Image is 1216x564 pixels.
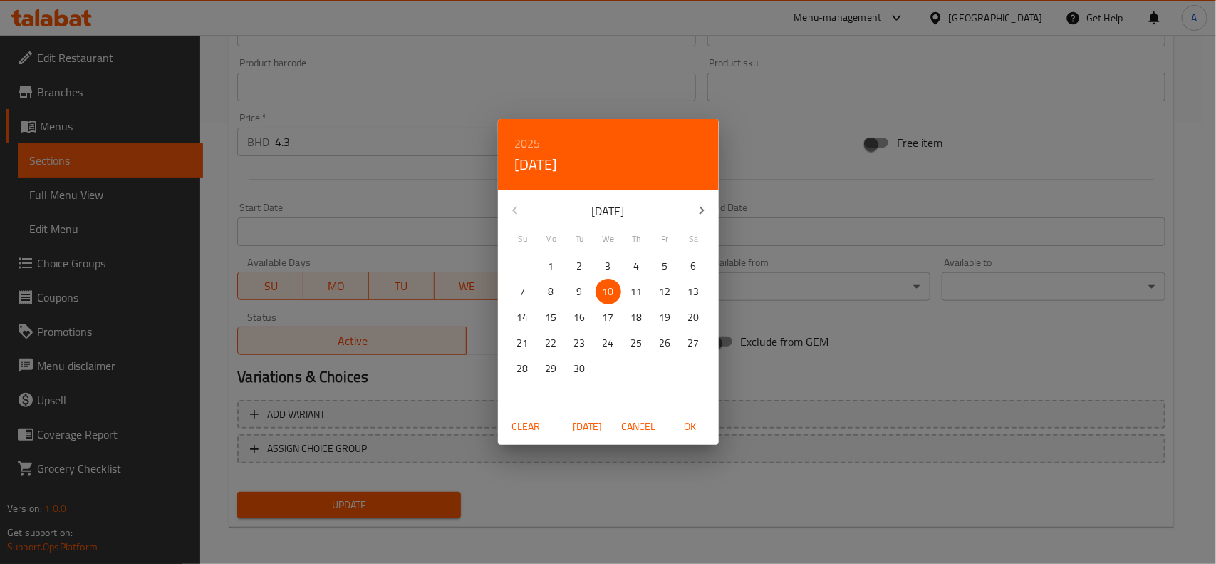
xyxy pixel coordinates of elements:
[624,330,650,356] button: 25
[539,356,564,381] button: 29
[539,304,564,330] button: 15
[624,304,650,330] button: 18
[539,279,564,304] button: 8
[653,232,678,245] span: Fr
[688,309,700,327] p: 20
[517,334,529,352] p: 21
[510,356,536,381] button: 28
[603,309,614,327] p: 17
[603,283,614,301] p: 10
[517,309,529,327] p: 14
[662,257,668,275] p: 5
[622,418,656,436] span: Cancel
[681,253,707,279] button: 6
[616,414,662,440] button: Cancel
[624,232,650,245] span: Th
[520,283,526,301] p: 7
[631,283,643,301] p: 11
[515,153,558,176] button: [DATE]
[539,232,564,245] span: Mo
[691,257,697,275] p: 6
[653,253,678,279] button: 5
[681,279,707,304] button: 13
[577,257,583,275] p: 2
[660,309,671,327] p: 19
[509,418,544,436] span: Clear
[571,418,605,436] span: [DATE]
[574,360,586,378] p: 30
[567,279,593,304] button: 9
[634,257,640,275] p: 4
[631,309,643,327] p: 18
[539,253,564,279] button: 1
[660,334,671,352] p: 26
[606,257,611,275] p: 3
[567,232,593,245] span: Tu
[567,304,593,330] button: 16
[653,279,678,304] button: 12
[624,279,650,304] button: 11
[624,253,650,279] button: 4
[532,202,685,220] p: [DATE]
[546,360,557,378] p: 29
[565,414,610,440] button: [DATE]
[596,279,621,304] button: 10
[596,330,621,356] button: 24
[653,330,678,356] button: 26
[660,283,671,301] p: 12
[567,356,593,381] button: 30
[596,253,621,279] button: 3
[577,283,583,301] p: 9
[681,330,707,356] button: 27
[567,253,593,279] button: 2
[596,232,621,245] span: We
[546,334,557,352] p: 22
[667,414,713,440] button: OK
[567,330,593,356] button: 23
[549,283,554,301] p: 8
[688,283,700,301] p: 13
[510,330,536,356] button: 21
[515,133,541,153] button: 2025
[574,309,586,327] p: 16
[673,418,707,436] span: OK
[681,232,707,245] span: Sa
[596,304,621,330] button: 17
[517,360,529,378] p: 28
[539,330,564,356] button: 22
[510,304,536,330] button: 14
[653,304,678,330] button: 19
[549,257,554,275] p: 1
[510,232,536,245] span: Su
[574,334,586,352] p: 23
[603,334,614,352] p: 24
[631,334,643,352] p: 25
[546,309,557,327] p: 15
[504,414,549,440] button: Clear
[688,334,700,352] p: 27
[681,304,707,330] button: 20
[510,279,536,304] button: 7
